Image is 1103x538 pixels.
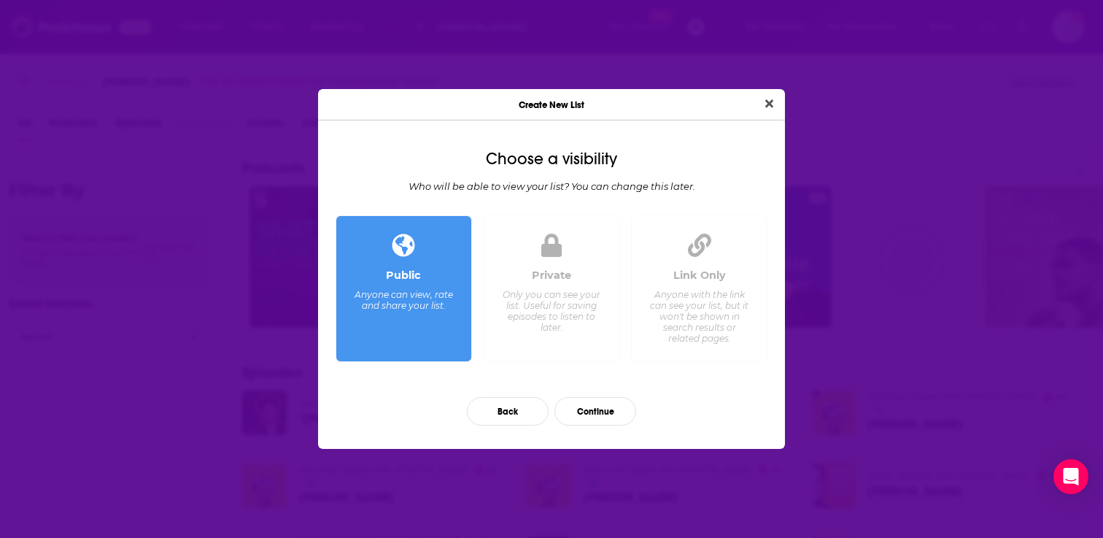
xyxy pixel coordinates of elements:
div: Private [532,269,571,282]
button: Back [467,397,549,426]
div: Open Intercom Messenger [1053,459,1088,494]
div: Choose a visibility [330,150,773,169]
div: Create New List [318,89,785,120]
div: Anyone with the link can see your list, but it won't be shown in search results or related pages. [649,289,749,344]
div: Public [386,269,421,282]
div: Only you can see your list. Useful for saving episodes to listen to later. [501,289,601,333]
button: Continue [554,397,636,426]
div: Who will be able to view your list? You can change this later. [330,180,773,192]
button: Close [759,95,779,113]
div: Anyone can view, rate and share your list. [354,289,454,311]
div: Link Only [673,269,726,282]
